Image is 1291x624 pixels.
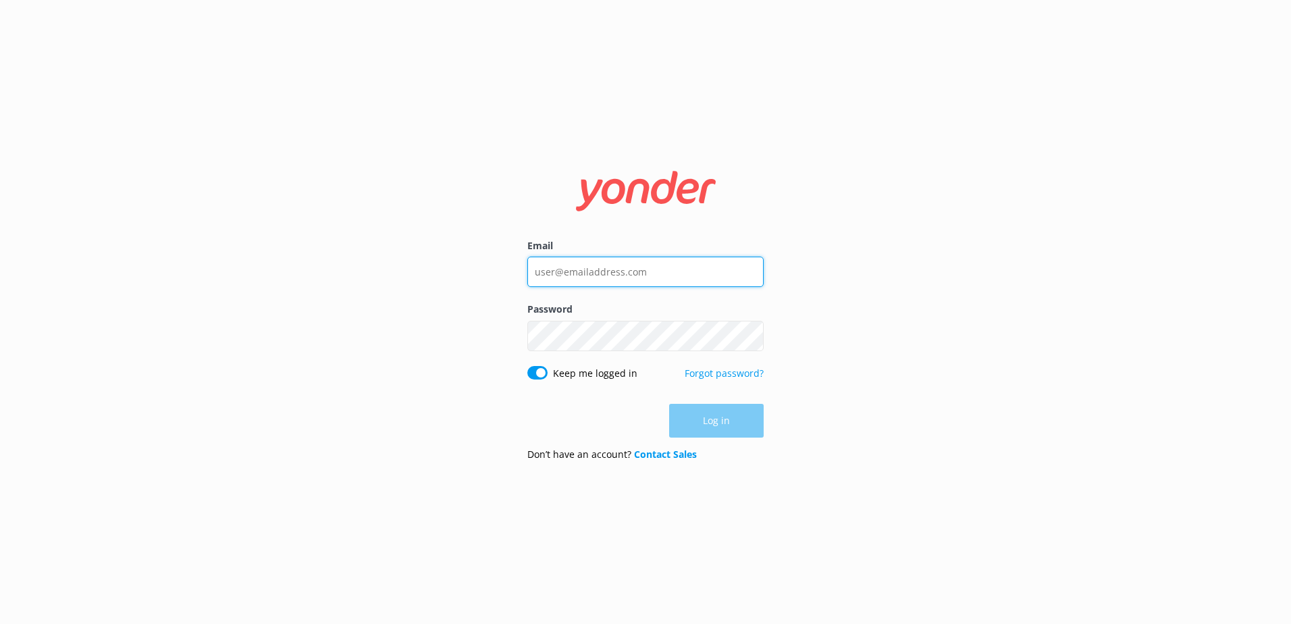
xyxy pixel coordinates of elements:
[685,367,764,380] a: Forgot password?
[527,447,697,462] p: Don’t have an account?
[737,322,764,349] button: Show password
[553,366,637,381] label: Keep me logged in
[634,448,697,461] a: Contact Sales
[527,238,764,253] label: Email
[527,302,764,317] label: Password
[527,257,764,287] input: user@emailaddress.com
